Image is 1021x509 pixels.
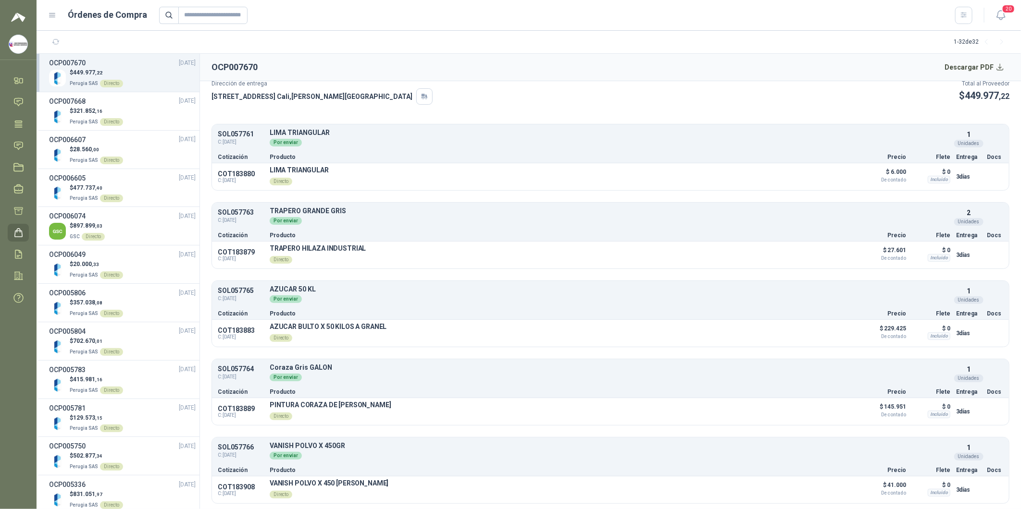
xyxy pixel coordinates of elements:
[270,323,387,330] p: AZUCAR BULTO X 50 KILOS A GRANEL
[956,389,981,395] p: Entrega
[218,131,264,138] p: SOL057761
[179,403,196,412] span: [DATE]
[912,311,950,316] p: Flete
[49,249,86,260] h3: OCP006049
[49,326,196,356] a: OCP005804[DATE] Company Logo$702.670,01Perugia SASDirecto
[92,262,99,267] span: ,33
[179,289,196,298] span: [DATE]
[992,7,1009,24] button: 20
[270,491,292,498] div: Directo
[73,222,102,229] span: 897.899
[218,327,264,334] p: COT183883
[49,223,66,240] img: Company Logo
[218,405,264,412] p: COT183889
[218,209,264,216] p: SOL057763
[858,479,906,496] p: $ 41.000
[49,173,86,183] h3: OCP006605
[959,88,1009,103] p: $
[73,376,102,383] span: 415.981
[956,232,981,238] p: Entrega
[73,146,99,153] span: 28.560
[70,145,123,154] p: $
[928,176,950,183] div: Incluido
[858,178,906,182] span: De contado
[70,388,98,393] span: Perugia SAS
[912,154,950,160] p: Flete
[49,441,86,451] h3: OCP005750
[270,244,366,252] p: TRAPERO HILAZA INDUSTRIAL
[73,491,102,497] span: 831.051
[858,389,906,395] p: Precio
[218,295,264,303] span: C: [DATE]
[82,233,105,241] div: Directo
[912,232,950,238] p: Flete
[270,154,852,160] p: Producto
[49,288,86,298] h3: OCP005806
[95,492,102,497] span: ,97
[270,389,852,395] p: Producto
[179,327,196,336] span: [DATE]
[100,157,123,164] div: Directo
[49,403,86,413] h3: OCP005781
[70,349,98,354] span: Perugia SAS
[49,415,66,432] img: Company Logo
[70,464,98,469] span: Perugia SAS
[95,415,102,421] span: ,15
[49,96,86,107] h3: OCP007668
[70,107,123,116] p: $
[70,375,123,384] p: $
[270,442,950,449] p: VANISH POLVO X 450GR
[100,348,123,356] div: Directo
[912,389,950,395] p: Flete
[858,467,906,473] p: Precio
[49,453,66,470] img: Company Logo
[858,323,906,339] p: $ 229.425
[858,166,906,182] p: $ 6.000
[270,295,302,303] div: Por enviar
[218,217,264,224] span: C: [DATE]
[967,442,971,453] p: 1
[49,96,196,126] a: OCP007668[DATE] Company Logo$321.852,16Perugia SASDirecto
[100,387,123,394] div: Directo
[270,129,950,136] p: LIMA TRIANGULAR
[95,70,102,75] span: ,22
[858,244,906,261] p: $ 27.601
[218,373,264,381] span: C: [DATE]
[954,218,984,226] div: Unidades
[49,364,86,375] h3: OCP005783
[987,467,1003,473] p: Docs
[49,70,66,86] img: Company Logo
[212,61,258,74] h2: OCP007670
[218,467,264,473] p: Cotización
[92,147,99,152] span: ,00
[70,119,98,124] span: Perugia SAS
[218,232,264,238] p: Cotización
[49,211,86,221] h3: OCP006074
[49,249,196,279] a: OCP006049[DATE] Company Logo$20.000,33Perugia SASDirecto
[100,118,123,126] div: Directo
[179,212,196,221] span: [DATE]
[179,250,196,259] span: [DATE]
[270,467,852,473] p: Producto
[912,479,950,491] p: $ 0
[999,92,1009,101] span: ,22
[100,463,123,471] div: Directo
[73,69,102,76] span: 449.977
[987,154,1003,160] p: Docs
[912,166,950,178] p: $ 0
[73,414,102,421] span: 129.573
[179,365,196,374] span: [DATE]
[912,467,950,473] p: Flete
[49,173,196,203] a: OCP006605[DATE] Company Logo$477.737,40Perugia SASDirecto
[70,158,98,163] span: Perugia SAS
[49,184,66,201] img: Company Logo
[912,244,950,256] p: $ 0
[954,35,1009,50] div: 1 - 32 de 32
[858,491,906,496] span: De contado
[218,287,264,294] p: SOL057765
[959,79,1009,88] p: Total al Proveedor
[967,364,971,375] p: 1
[68,8,148,22] h1: Órdenes de Compra
[956,171,981,182] p: 3 días
[70,234,80,239] span: GSC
